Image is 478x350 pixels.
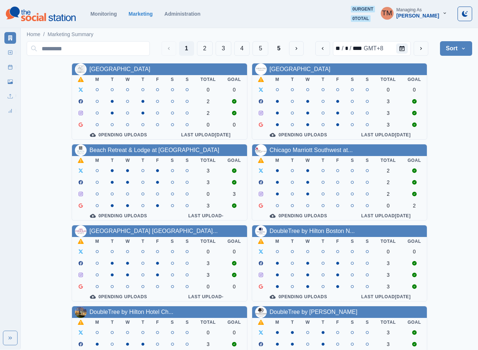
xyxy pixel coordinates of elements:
[380,341,396,347] div: 3
[201,98,216,104] div: 2
[315,41,330,56] button: previous
[335,44,341,53] div: month
[300,237,316,246] th: W
[201,122,216,128] div: 0
[345,75,360,84] th: S
[402,75,427,84] th: Goal
[285,156,300,165] th: T
[150,75,165,84] th: F
[407,249,421,254] div: 0
[90,11,117,17] a: Monitoring
[380,98,396,104] div: 3
[360,156,375,165] th: S
[330,318,345,327] th: F
[27,31,94,38] nav: breadcrumb
[341,44,344,53] div: /
[344,44,349,53] div: day
[201,249,216,254] div: 0
[105,156,119,165] th: T
[458,7,472,21] button: Toggle Mode
[316,237,330,246] th: T
[4,76,16,87] a: Media Library
[105,237,119,246] th: T
[380,168,396,174] div: 2
[75,306,87,318] img: 105949089484820
[351,6,375,12] span: 0 urgent
[255,63,267,75] img: 321580747714580
[345,156,360,165] th: S
[351,213,421,219] div: Last Upload [DATE]
[316,318,330,327] th: T
[221,237,247,246] th: Goal
[195,318,222,327] th: Total
[270,228,355,234] a: DoubleTree by Hilton Boston N...
[195,237,222,246] th: Total
[90,309,174,315] a: DoubleTree by Hilton Hotel Ch...
[48,31,93,38] a: Marketing Summary
[197,41,213,56] button: Page 2
[402,318,427,327] th: Goal
[201,330,216,335] div: 0
[201,179,216,185] div: 3
[271,41,286,56] button: Last Page
[195,75,222,84] th: Total
[78,213,159,219] div: 0 Pending Uploads
[201,110,216,116] div: 2
[4,90,16,102] a: Uploads
[180,75,195,84] th: S
[255,144,267,156] img: 112948409016
[227,284,241,289] div: 0
[414,41,428,56] button: next
[360,237,375,246] th: S
[227,330,241,335] div: 0
[375,156,402,165] th: Total
[397,7,422,12] div: Managing As
[4,47,16,58] a: New Post
[179,41,194,56] button: Page 1
[195,156,222,165] th: Total
[255,225,267,237] img: 495180477166361
[316,156,330,165] th: T
[162,41,176,56] button: Previous
[300,156,316,165] th: W
[397,13,439,19] div: [PERSON_NAME]
[396,43,408,54] button: Calendar
[201,284,216,289] div: 0
[119,237,136,246] th: W
[27,31,40,38] a: Home
[119,75,136,84] th: W
[270,156,285,165] th: M
[360,318,375,327] th: S
[407,203,421,209] div: 2
[360,75,375,84] th: S
[402,237,427,246] th: Goal
[270,309,357,315] a: DoubleTree by [PERSON_NAME]
[165,237,180,246] th: S
[285,237,300,246] th: T
[380,122,396,128] div: 3
[270,147,353,153] a: Chicago Marriott Southwest at...
[150,318,165,327] th: F
[227,191,241,197] div: 3
[380,272,396,278] div: 3
[105,318,119,327] th: T
[43,31,45,38] span: /
[90,147,219,153] a: Beach Retreat & Lodge at [GEOGRAPHIC_DATA]
[285,75,300,84] th: T
[351,294,421,300] div: Last Upload [DATE]
[129,11,153,17] a: Marketing
[180,156,195,165] th: S
[330,75,345,84] th: F
[380,110,396,116] div: 3
[136,75,150,84] th: T
[78,132,159,138] div: 0 Pending Uploads
[349,44,352,53] div: /
[75,225,87,237] img: 192873340585653
[201,168,216,174] div: 3
[440,41,472,56] button: Sort
[345,318,360,327] th: S
[380,249,396,254] div: 0
[119,156,136,165] th: W
[375,318,402,327] th: Total
[380,87,396,93] div: 0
